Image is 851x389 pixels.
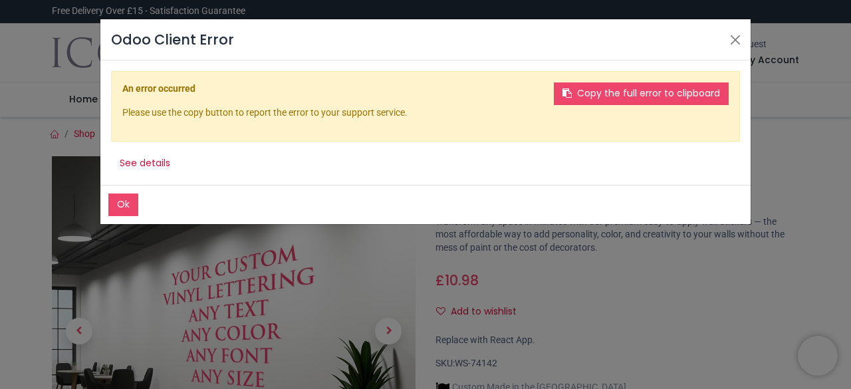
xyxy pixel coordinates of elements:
button: See details [111,152,179,175]
button: Copy the full error to clipboard [554,82,729,105]
button: Ok [108,194,138,216]
h4: Odoo Client Error [111,30,234,49]
b: An error occurred [122,83,195,94]
p: Please use the copy button to report the error to your support service. [122,106,729,120]
button: Close [725,30,745,50]
iframe: Brevo live chat [798,336,838,376]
